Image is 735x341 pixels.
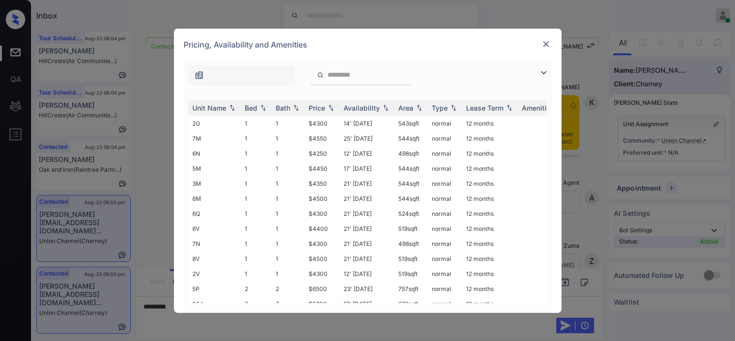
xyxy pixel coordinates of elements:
td: 6AJ [188,296,241,311]
td: 544 sqft [394,176,428,191]
div: Type [432,104,448,112]
td: 8V [188,251,241,266]
img: sorting [381,104,391,111]
td: $4450 [305,161,340,176]
td: 2 [241,296,272,311]
td: 1 [241,236,272,251]
td: 12 months [462,176,518,191]
td: 21' [DATE] [340,251,394,266]
td: 12 months [462,281,518,296]
td: normal [428,281,462,296]
td: 544 sqft [394,131,428,146]
div: Price [309,104,325,112]
td: 12 months [462,146,518,161]
td: $6500 [305,281,340,296]
td: 672 sqft [394,296,428,311]
td: $4400 [305,221,340,236]
td: 25' [DATE] [340,131,394,146]
td: $4250 [305,146,340,161]
td: 544 sqft [394,161,428,176]
td: 1 [241,146,272,161]
td: normal [428,236,462,251]
td: 12' [DATE] [340,146,394,161]
td: 21' [DATE] [340,176,394,191]
td: 12 months [462,161,518,176]
div: Availability [344,104,380,112]
td: 519 sqft [394,251,428,266]
td: $4300 [305,116,340,131]
td: normal [428,221,462,236]
td: normal [428,296,462,311]
img: sorting [504,104,514,111]
td: 6N [188,146,241,161]
td: 1 [272,221,305,236]
td: $4500 [305,251,340,266]
td: $4350 [305,176,340,191]
td: 3M [188,176,241,191]
td: 2 [272,296,305,311]
td: 14' [DATE] [340,116,394,131]
td: 23' [DATE] [340,281,394,296]
td: 1 [241,266,272,281]
img: sorting [227,104,237,111]
td: 1 [272,131,305,146]
td: 519 sqft [394,221,428,236]
td: 524 sqft [394,206,428,221]
td: 12 months [462,251,518,266]
div: Pricing, Availability and Amenities [174,29,562,61]
div: Area [398,104,413,112]
td: 2V [188,266,241,281]
td: 12' [DATE] [340,266,394,281]
td: 1 [272,176,305,191]
td: 1 [241,206,272,221]
td: 1 [272,206,305,221]
td: 12 months [462,116,518,131]
td: 757 sqft [394,281,428,296]
img: icon-zuma [538,67,549,79]
td: 2 [241,281,272,296]
img: close [541,39,551,49]
td: $4550 [305,131,340,146]
td: 5M [188,161,241,176]
div: Amenities [522,104,554,112]
div: Unit Name [192,104,226,112]
td: $4300 [305,266,340,281]
td: 12 months [462,296,518,311]
img: sorting [291,104,301,111]
td: 1 [272,191,305,206]
td: normal [428,176,462,191]
td: 498 sqft [394,236,428,251]
div: Bed [245,104,257,112]
td: 498 sqft [394,146,428,161]
td: 21' [DATE] [340,236,394,251]
td: normal [428,146,462,161]
td: $4300 [305,206,340,221]
td: 21' [DATE] [340,206,394,221]
td: 1 [241,176,272,191]
td: 1 [241,191,272,206]
td: 543 sqft [394,116,428,131]
td: $4500 [305,191,340,206]
img: icon-zuma [317,71,324,80]
td: 5P [188,281,241,296]
img: sorting [414,104,424,111]
td: 1 [272,236,305,251]
td: 6Q [188,206,241,221]
td: 544 sqft [394,191,428,206]
td: normal [428,131,462,146]
td: 1 [272,266,305,281]
td: 1 [272,146,305,161]
td: 7N [188,236,241,251]
td: 6M [188,191,241,206]
td: 12 months [462,236,518,251]
td: normal [428,191,462,206]
td: 12 months [462,191,518,206]
td: 21' [DATE] [340,221,394,236]
div: Lease Term [466,104,503,112]
td: 2G [188,116,241,131]
td: 1 [241,131,272,146]
td: normal [428,116,462,131]
img: icon-zuma [194,70,204,80]
td: 1 [241,221,272,236]
td: $5700 [305,296,340,311]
